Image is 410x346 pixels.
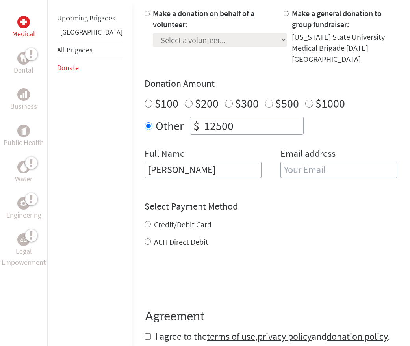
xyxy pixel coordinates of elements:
[17,161,30,173] div: Water
[17,233,30,246] div: Legal Empowerment
[20,91,27,98] img: Business
[57,45,93,54] a: All Brigades
[20,54,27,62] img: Dental
[258,330,312,342] a: privacy policy
[155,330,390,342] span: I agree to the , and .
[12,28,35,39] p: Medical
[57,59,122,76] li: Donate
[6,210,41,221] p: Engineering
[17,52,30,65] div: Dental
[235,96,259,111] label: $300
[60,28,122,37] a: [GEOGRAPHIC_DATA]
[57,63,79,72] a: Donate
[145,77,397,90] h4: Donation Amount
[280,162,397,178] input: Your Email
[2,233,46,268] a: Legal EmpowermentLegal Empowerment
[57,9,122,27] li: Upcoming Brigades
[155,96,178,111] label: $100
[2,246,46,268] p: Legal Empowerment
[17,197,30,210] div: Engineering
[145,200,397,213] h4: Select Payment Method
[190,117,202,134] div: $
[202,117,303,134] input: Enter Amount
[6,197,41,221] a: EngineeringEngineering
[156,117,184,135] label: Other
[10,101,37,112] p: Business
[15,161,32,184] a: WaterWater
[145,147,185,162] label: Full Name
[57,13,115,22] a: Upcoming Brigades
[145,263,264,294] iframe: reCAPTCHA
[4,137,44,148] p: Public Health
[145,162,262,178] input: Enter Full Name
[195,96,219,111] label: $200
[20,200,27,206] img: Engineering
[4,125,44,148] a: Public HealthPublic Health
[15,173,32,184] p: Water
[20,127,27,135] img: Public Health
[154,220,211,229] label: Credit/Debit Card
[10,88,37,112] a: BusinessBusiness
[14,65,33,76] p: Dental
[292,8,382,29] label: Make a general donation to group fundraiser:
[275,96,299,111] label: $500
[12,16,35,39] a: MedicalMedical
[153,8,254,29] label: Make a donation on behalf of a volunteer:
[327,330,388,342] a: donation policy
[17,125,30,137] div: Public Health
[20,19,27,25] img: Medical
[207,330,255,342] a: terms of use
[20,237,27,242] img: Legal Empowerment
[154,237,208,247] label: ACH Direct Debit
[14,52,33,76] a: DentalDental
[57,27,122,41] li: Guatemala
[145,310,397,324] h4: Agreement
[315,96,345,111] label: $1000
[57,41,122,59] li: All Brigades
[20,162,27,171] img: Water
[280,147,336,162] label: Email address
[17,16,30,28] div: Medical
[292,32,397,65] div: [US_STATE] State University Medical Brigade [DATE] [GEOGRAPHIC_DATA]
[17,88,30,101] div: Business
